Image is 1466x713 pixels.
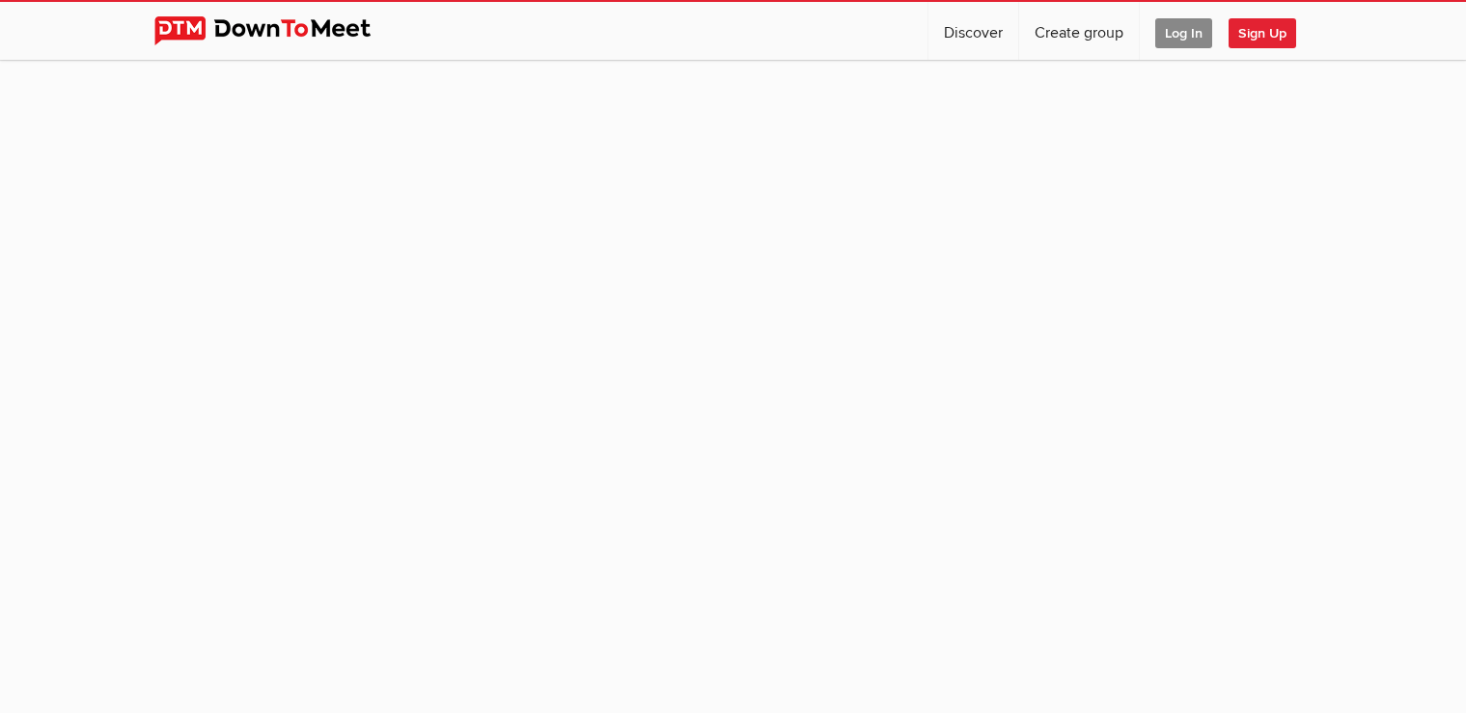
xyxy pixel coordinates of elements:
a: Discover [928,2,1018,60]
a: Sign Up [1229,2,1312,60]
span: Log In [1155,18,1212,48]
span: Sign Up [1229,18,1296,48]
img: DownToMeet [154,16,401,45]
a: Log In [1140,2,1228,60]
a: Create group [1019,2,1139,60]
